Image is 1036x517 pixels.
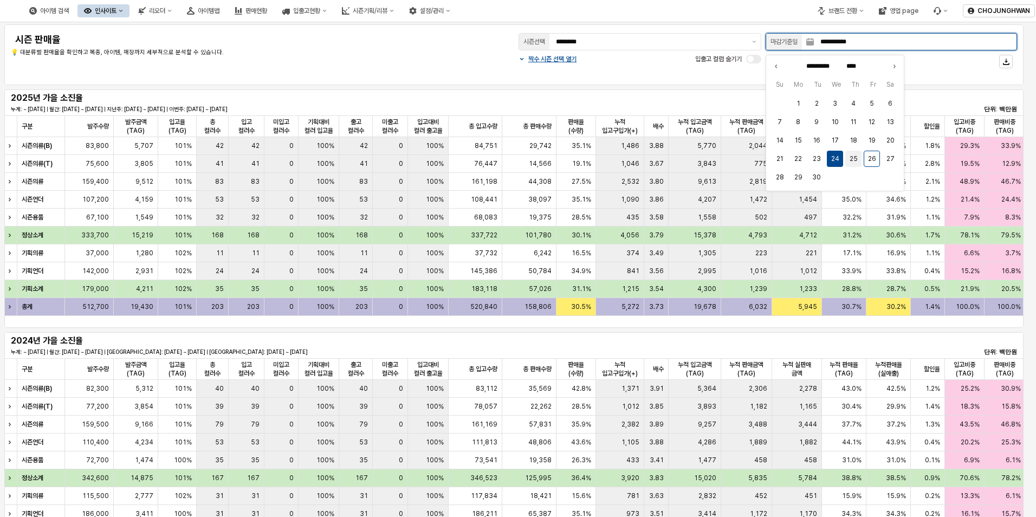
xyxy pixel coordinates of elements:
button: 2025-09-12 [864,114,880,130]
span: 41 [360,159,368,168]
div: 브랜드 전환 [811,4,870,17]
span: We [826,79,846,90]
div: 브랜드 전환 [828,7,857,15]
span: 79.5% [1001,231,1021,240]
span: 누적 실판매 금액 [776,360,817,378]
h4: 시즌 판매율 [15,34,426,45]
span: 30.6% [886,231,906,240]
span: 337,722 [471,231,497,240]
span: Su [770,79,788,90]
button: 설정/관리 [403,4,457,17]
div: 시즌선택 [523,36,545,47]
span: 0 [289,231,294,240]
span: Tu [808,79,826,90]
span: 7.9% [964,213,980,222]
span: 1,280 [135,249,153,257]
span: 누적 판매금액(TAG) [726,118,767,135]
div: Expand row [4,416,18,433]
div: 시즌기획/리뷰 [335,4,400,17]
button: 2025-09-15 [790,132,806,148]
button: 2025-09-06 [882,95,898,112]
span: 0 [399,159,403,168]
button: 2025-09-07 [772,114,788,130]
span: 37,000 [86,249,109,257]
span: 누적 입고구입가(+) [600,360,639,378]
span: 3.79 [649,231,664,240]
span: 배수 [653,365,664,373]
span: 16.5% [572,249,591,257]
span: 41 [216,159,224,168]
button: Previous month [770,61,781,72]
span: 159,400 [82,177,109,186]
span: 입고대비 컬러 출고율 [412,118,444,135]
div: Expand row [4,398,18,415]
button: 2025-09-19 [864,132,880,148]
span: 3,805 [134,159,153,168]
strong: 시즌의류 [22,178,43,185]
span: 168 [247,231,260,240]
span: 21.4% [961,195,980,204]
button: 아이템맵 [180,4,226,17]
span: 총 컬러수 [201,118,224,135]
span: 84,751 [475,141,497,150]
span: 101% [174,141,192,150]
button: 2025-09-24 [827,151,843,167]
div: 아이템 검색 [40,7,69,15]
div: 인사이트 [95,7,116,15]
span: 구분 [22,122,33,131]
span: 83 [215,177,224,186]
span: 누적 판매금액(TAG) [726,360,767,378]
span: 1,558 [698,213,716,222]
span: 총 입고수량 [469,365,497,373]
button: 2025-09-23 [808,151,825,167]
span: 총 컬러수 [201,360,224,378]
span: 0 [399,231,403,240]
span: 2,044 [749,141,767,150]
span: 누적 입고금액(TAG) [673,360,716,378]
span: 2,819 [749,177,767,186]
span: 161,198 [471,177,497,186]
span: 75,600 [86,159,109,168]
h5: 2025년 가을 소진율 [11,93,179,104]
span: 83 [359,177,368,186]
strong: 시즌언더 [22,196,43,203]
div: 마감기준일 [770,36,798,47]
span: 6.6% [964,249,980,257]
span: 입고율(TAG) [163,118,192,135]
span: 4,712 [799,231,817,240]
span: 구분 [22,365,33,373]
span: 100% [316,231,334,240]
strong: 정상소계 [22,231,43,239]
span: 502 [755,213,767,222]
span: 168 [211,231,224,240]
span: 775 [754,159,767,168]
span: 2,931 [135,267,153,275]
div: 영업 page [890,7,918,15]
span: 미입고 컬러수 [269,118,294,135]
span: 142,000 [82,267,109,275]
strong: 시즌의류(B) [22,142,52,150]
span: 100% [426,195,444,204]
span: 102% [174,249,192,257]
strong: 기획의류 [22,249,43,257]
span: 42 [216,141,224,150]
div: Expand row [4,298,18,315]
span: 0 [399,213,403,222]
span: 0 [289,213,294,222]
span: 입고 컬러수 [233,118,260,135]
span: 24 [251,267,260,275]
span: 누적 입고구입가(+) [600,118,639,135]
div: 영업 page [872,4,925,17]
span: 333,700 [81,231,109,240]
div: Expand row [4,451,18,469]
span: 100% [316,195,334,204]
button: 2025-09-26 [864,151,880,167]
span: 3.49 [649,249,664,257]
span: 총 판매수량 [523,365,552,373]
span: 발주금액(TAG) [118,118,153,135]
span: 32 [251,213,260,222]
span: 기획대비 컬러 입고율 [303,118,334,135]
p: 짝수 시즌 선택 열기 [528,55,577,63]
span: 입고 컬러수 [233,360,260,378]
